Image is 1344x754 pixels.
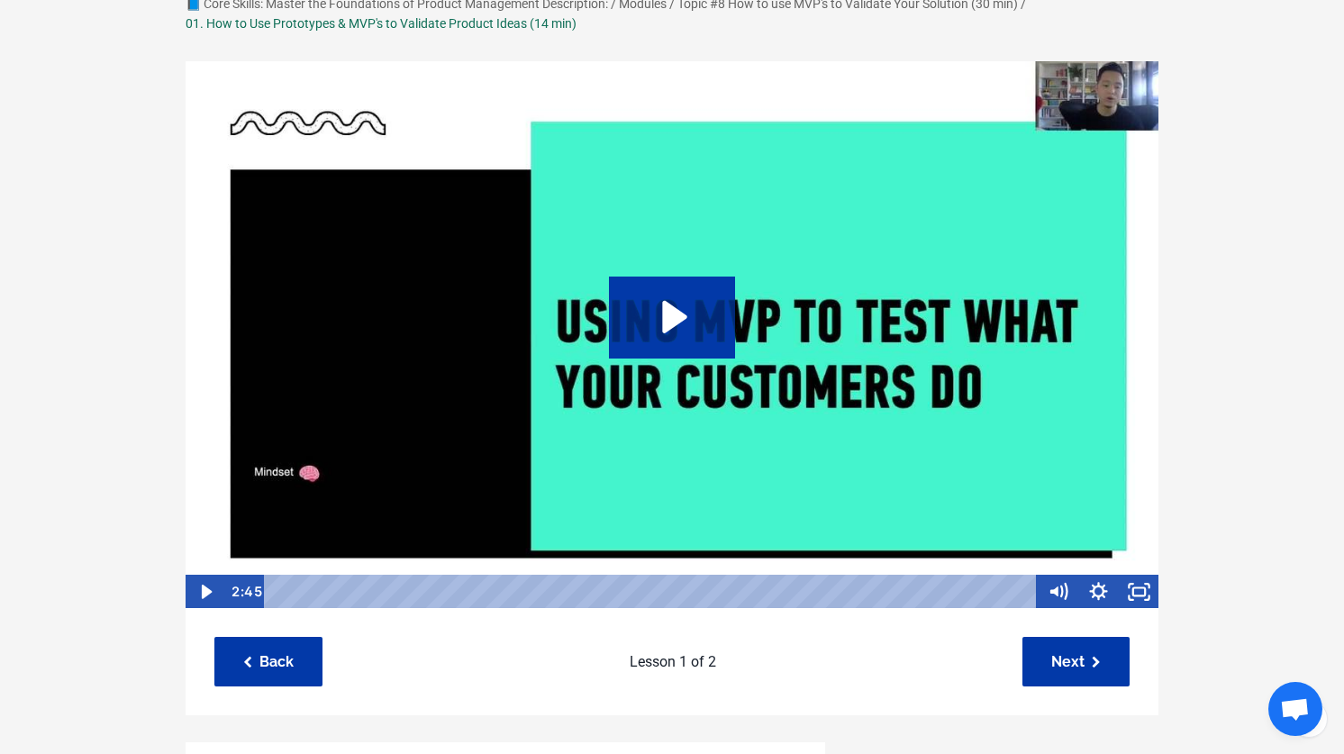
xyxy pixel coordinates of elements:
[609,277,736,358] button: Play Video: /sites/127338/video/e8d8a866-784d-4470-8013-fabcbdb1a9a3.mp4
[1022,637,1130,686] a: Next
[279,575,1027,609] div: Playbar
[186,14,577,33] div: 01. How to Use Prototypes & MVP's to Validate Product Ideas (14 min)
[1119,575,1159,609] button: Fullscreen
[214,637,322,686] a: Back
[185,575,225,609] button: Play Video
[1038,575,1078,609] button: Mute
[331,650,1013,674] p: Lesson 1 of 2
[1268,682,1322,736] a: 开放式聊天
[1078,575,1119,609] button: Show settings menu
